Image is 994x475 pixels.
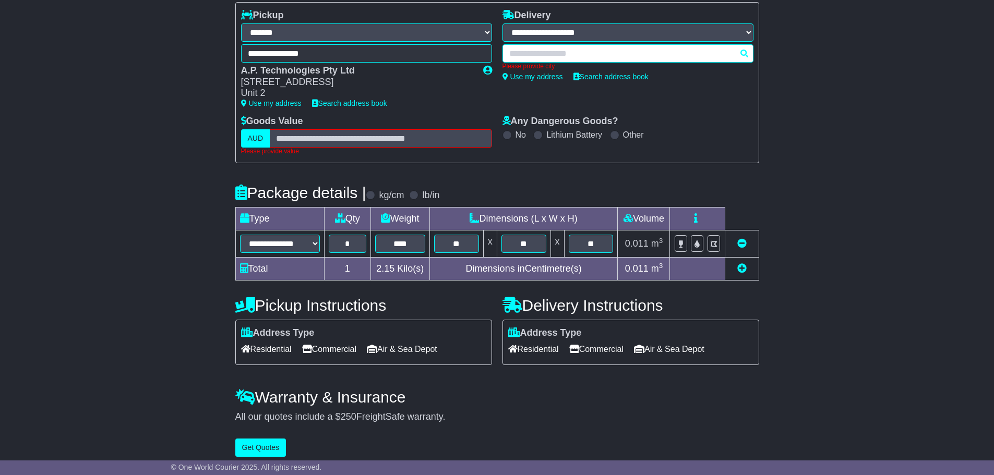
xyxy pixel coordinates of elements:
[651,263,663,274] span: m
[241,327,315,339] label: Address Type
[370,257,429,280] td: Kilo(s)
[312,99,387,107] a: Search address book
[618,207,670,230] td: Volume
[241,341,292,357] span: Residential
[324,257,370,280] td: 1
[241,88,473,99] div: Unit 2
[241,129,270,148] label: AUD
[483,230,497,257] td: x
[422,190,439,201] label: lb/in
[235,207,324,230] td: Type
[241,99,302,107] a: Use my address
[508,327,582,339] label: Address Type
[235,257,324,280] td: Total
[241,77,473,88] div: [STREET_ADDRESS]
[341,411,356,422] span: 250
[241,116,303,127] label: Goods Value
[573,72,649,81] a: Search address book
[324,207,370,230] td: Qty
[569,341,624,357] span: Commercial
[659,237,663,245] sup: 3
[429,257,618,280] td: Dimensions in Centimetre(s)
[625,263,649,274] span: 0.011
[241,10,284,21] label: Pickup
[659,262,663,270] sup: 3
[429,207,618,230] td: Dimensions (L x W x H)
[302,341,356,357] span: Commercial
[235,411,759,423] div: All our quotes include a $ FreightSafe warranty.
[235,439,286,457] button: Get Quotes
[502,116,618,127] label: Any Dangerous Goods?
[502,72,563,81] a: Use my address
[550,230,564,257] td: x
[241,148,492,155] div: Please provide value
[651,238,663,249] span: m
[379,190,404,201] label: kg/cm
[625,238,649,249] span: 0.011
[516,130,526,140] label: No
[502,297,759,314] h4: Delivery Instructions
[235,388,759,406] h4: Warranty & Insurance
[367,341,437,357] span: Air & Sea Depot
[546,130,602,140] label: Lithium Battery
[376,263,394,274] span: 2.15
[623,130,644,140] label: Other
[235,297,492,314] h4: Pickup Instructions
[508,341,559,357] span: Residential
[502,63,753,70] div: Please provide city
[235,184,366,201] h4: Package details |
[737,263,747,274] a: Add new item
[502,10,551,21] label: Delivery
[502,44,753,63] typeahead: Please provide city
[171,463,322,471] span: © One World Courier 2025. All rights reserved.
[737,238,747,249] a: Remove this item
[241,65,473,77] div: A.P. Technologies Pty Ltd
[634,341,704,357] span: Air & Sea Depot
[370,207,429,230] td: Weight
